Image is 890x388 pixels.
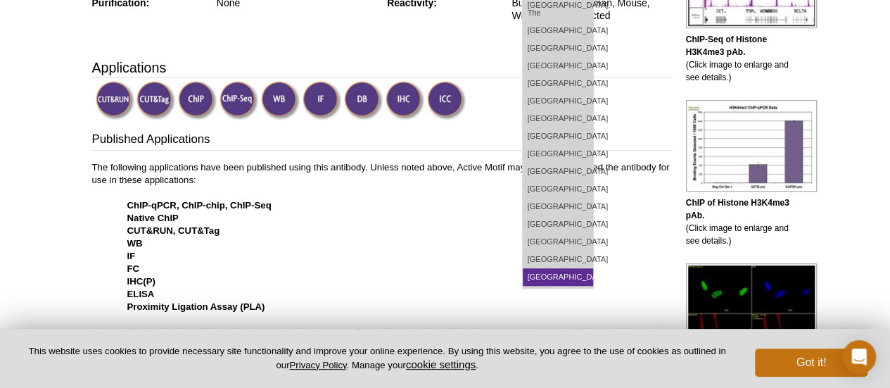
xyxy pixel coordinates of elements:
[523,22,593,39] a: [GEOGRAPHIC_DATA]
[686,198,789,220] b: ChIP of Histone H3K4me3 pAb.
[523,145,593,163] a: [GEOGRAPHIC_DATA]
[261,81,300,120] img: Western Blot Validated
[344,81,383,120] img: Dot Blot Validated
[303,81,341,120] img: Immunofluorescence Validated
[523,39,593,57] a: [GEOGRAPHIC_DATA]
[127,213,179,223] strong: Native ChIP
[523,251,593,268] a: [GEOGRAPHIC_DATA]
[127,276,155,287] strong: IHC(P)
[523,57,593,75] a: [GEOGRAPHIC_DATA]
[523,127,593,145] a: [GEOGRAPHIC_DATA]
[406,358,476,370] button: cookie settings
[755,349,867,377] button: Got it!
[127,289,155,299] strong: ELISA
[178,81,217,120] img: ChIP Validated
[523,180,593,198] a: [GEOGRAPHIC_DATA]
[523,75,593,92] a: [GEOGRAPHIC_DATA]
[92,131,672,151] h3: Published Applications
[686,33,799,84] p: (Click image to enlarge and see details.)
[523,215,593,233] a: [GEOGRAPHIC_DATA]
[127,301,265,312] strong: Proximity Ligation Assay (PLA)
[289,360,346,370] a: Privacy Policy
[127,225,220,236] strong: CUT&RUN, CUT&Tag
[136,81,175,120] img: CUT&Tag Validated
[523,233,593,251] a: [GEOGRAPHIC_DATA]
[386,81,424,120] img: Immunohistochemistry Validated
[92,57,672,78] h3: Applications
[23,345,732,372] p: This website uses cookies to provide necessary site functionality and improve your online experie...
[523,110,593,127] a: [GEOGRAPHIC_DATA]
[686,100,817,192] img: Histone H3K4me3 antibody (pAb) tested by ChIP.
[127,200,272,211] strong: ChIP-qPCR, ChIP-chip, ChIP-Seq
[686,35,767,57] b: ChIP-Seq of Histone H3K4me3 pAb.
[333,327,351,337] a: here
[523,268,593,286] a: [GEOGRAPHIC_DATA]
[523,163,593,180] a: [GEOGRAPHIC_DATA]
[842,340,876,374] div: Open Intercom Messenger
[220,81,258,120] img: ChIP-Seq Validated
[427,81,466,120] img: Immunocytochemistry Validated
[686,263,817,363] img: Histone H3K4me3 antibody (pAb) tested by immunofluorescence.
[686,196,799,247] p: (Click image to enlarge and see details.)
[92,161,672,351] p: The following applications have been published using this antibody. Unless noted above, Active Mo...
[127,238,143,249] strong: WB
[127,251,136,261] strong: IF
[523,92,593,110] a: [GEOGRAPHIC_DATA]
[127,263,140,274] strong: FC
[523,198,593,215] a: [GEOGRAPHIC_DATA]
[96,81,134,120] img: CUT&RUN Validated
